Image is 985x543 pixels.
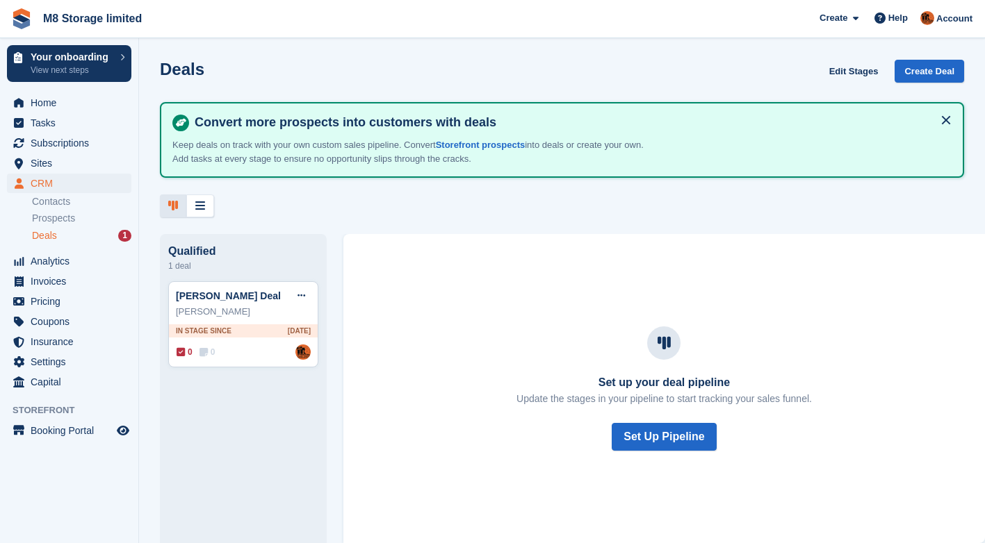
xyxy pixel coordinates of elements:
[31,52,113,62] p: Your onboarding
[31,174,114,193] span: CRM
[288,326,311,336] span: [DATE]
[31,372,114,392] span: Capital
[895,60,964,83] a: Create Deal
[7,174,131,193] a: menu
[7,133,131,153] a: menu
[11,8,32,29] img: stora-icon-8386f47178a22dfd0bd8f6a31ec36ba5ce8667c1dd55bd0f319d3a0aa187defe.svg
[160,60,204,78] h1: Deals
[177,346,193,358] span: 0
[32,211,131,226] a: Prospects
[7,421,131,440] a: menu
[189,115,952,131] h4: Convert more prospects into customers with deals
[516,376,812,389] h3: Set up your deal pipeline
[824,60,884,83] a: Edit Stages
[176,290,281,301] a: [PERSON_NAME] Deal
[7,153,131,173] a: menu
[31,312,114,331] span: Coupons
[31,251,114,271] span: Analytics
[31,332,114,351] span: Insurance
[31,352,114,371] span: Settings
[31,153,114,173] span: Sites
[176,326,231,336] span: In stage since
[7,352,131,371] a: menu
[7,271,131,291] a: menu
[7,93,131,112] a: menu
[7,312,131,331] a: menu
[168,245,318,258] div: Qualified
[32,229,57,242] span: Deals
[32,228,131,243] a: Deals 1
[7,292,131,311] a: menu
[7,372,131,392] a: menu
[7,332,131,351] a: menu
[31,93,114,112] span: Home
[31,64,113,76] p: View next steps
[936,12,972,26] span: Account
[176,305,311,319] div: [PERSON_NAME]
[31,292,114,311] span: Pricing
[115,422,131,439] a: Preview store
[31,113,114,133] span: Tasks
[172,138,659,165] p: Keep deals on track with your own custom sales pipeline. Convert into deals or create your own. A...
[295,344,311,360] img: Andy McLafferty
[516,392,812,406] p: Update the stages in your pipeline to start tracking your sales funnel.
[7,251,131,271] a: menu
[32,195,131,208] a: Contacts
[118,230,131,242] div: 1
[7,113,131,133] a: menu
[888,11,908,25] span: Help
[820,11,847,25] span: Create
[168,258,318,274] div: 1 deal
[920,11,934,25] img: Andy McLafferty
[13,403,138,417] span: Storefront
[31,271,114,291] span: Invoices
[612,423,716,451] button: Set Up Pipeline
[200,346,215,358] span: 0
[436,140,526,150] a: Storefront prospects
[7,45,131,82] a: Your onboarding View next steps
[38,7,147,30] a: M8 Storage limited
[31,421,114,440] span: Booking Portal
[32,212,75,225] span: Prospects
[31,133,114,153] span: Subscriptions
